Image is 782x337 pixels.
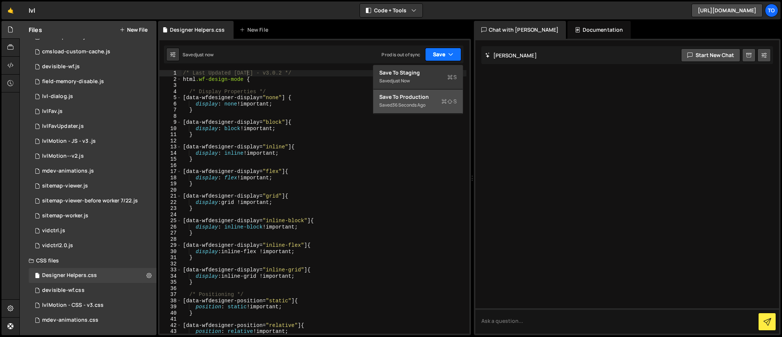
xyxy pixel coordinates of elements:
[159,279,181,286] div: 35
[159,292,181,298] div: 37
[381,51,420,58] div: Prod is out of sync
[196,51,213,58] div: just now
[159,230,181,236] div: 27
[29,74,156,89] div: 3315/5908.js
[42,212,88,219] div: sitemap-worker.js
[42,48,110,55] div: cmsload-custom-cache.js
[20,253,156,268] div: CSS files
[159,267,181,273] div: 33
[159,163,181,169] div: 16
[29,104,156,119] div: 3315/31431.js
[379,101,457,110] div: Saved
[42,123,84,130] div: lvlFavUpdater.js
[159,273,181,280] div: 34
[379,76,457,85] div: Saved
[42,63,80,70] div: devisible-wf.js
[159,138,181,144] div: 12
[29,283,156,298] div: 3315/5668.css
[29,164,156,179] div: 3315/19435.js
[42,78,104,85] div: field-memory-disable.js
[42,302,104,309] div: lvlMotion - CSS - v3.css
[42,153,84,160] div: lvlMotion--v2.js
[29,223,156,238] div: 3315/7472.js
[42,272,97,279] div: Designer Helpers.css
[681,48,740,62] button: Start new chat
[379,69,457,76] div: Save to Staging
[159,119,181,126] div: 9
[447,73,457,81] span: S
[159,310,181,316] div: 40
[29,179,156,193] div: 3315/12173.js
[159,255,181,261] div: 31
[159,101,181,107] div: 6
[485,52,537,59] h2: [PERSON_NAME]
[29,238,156,253] div: 3315/8059.js
[159,236,181,243] div: 28
[42,242,73,249] div: vidctrl2.0.js
[42,168,94,174] div: mdev-animations.js
[170,26,225,34] div: Designer Helpers.css
[159,107,181,113] div: 7
[373,65,463,114] div: Code + Tools
[42,227,65,234] div: vidctrl.js
[360,4,422,17] button: Code + Tools
[29,59,156,74] div: 3315/5667.js
[159,175,181,181] div: 18
[159,298,181,304] div: 38
[474,21,566,39] div: Chat with [PERSON_NAME]
[29,6,35,15] div: lvl
[159,261,181,267] div: 32
[159,322,181,329] div: 42
[159,150,181,157] div: 14
[29,26,42,34] h2: Files
[42,108,63,115] div: lvlFav.js
[159,218,181,224] div: 25
[159,168,181,175] div: 17
[373,65,463,89] button: Save to StagingS Savedjust now
[1,1,20,19] a: 🤙
[29,298,156,313] div: 3315/30893.css
[159,95,181,101] div: 5
[159,89,181,95] div: 4
[29,119,156,134] div: 3315/31060.js
[159,126,181,132] div: 10
[159,212,181,218] div: 24
[159,199,181,206] div: 22
[159,205,181,212] div: 23
[392,102,425,108] div: 36 seconds ago
[29,134,156,149] div: 3315/30892.js
[691,4,763,17] a: [URL][DOMAIN_NAME]
[441,98,457,105] span: S
[159,328,181,335] div: 43
[42,198,138,204] div: sitemap-viewer-before worker 7/22.js
[42,287,85,294] div: devisible-wf.css
[29,268,156,283] div: 3315/30984.css
[159,76,181,83] div: 2
[765,4,778,17] a: To
[29,89,156,104] div: 3315/28595.js
[159,156,181,163] div: 15
[373,89,463,114] button: Save to ProductionS Saved36 seconds ago
[379,93,457,101] div: Save to Production
[42,317,98,324] div: mdev-animations.css
[159,82,181,89] div: 3
[392,78,410,84] div: just now
[159,70,181,76] div: 1
[42,138,96,145] div: lvlMotion - JS - v3 .js
[159,304,181,310] div: 39
[567,21,630,39] div: Documentation
[159,316,181,322] div: 41
[120,27,148,33] button: New File
[42,183,88,189] div: sitemap-viewer.js
[29,208,156,223] div: 3315/18149.js
[159,249,181,255] div: 30
[159,193,181,199] div: 21
[159,242,181,249] div: 29
[159,144,181,150] div: 13
[159,187,181,193] div: 20
[29,313,156,328] div: 3315/19434.css
[425,48,461,61] button: Save
[29,193,156,208] div: 3315/18153.js
[42,93,73,100] div: lvl-dialog.js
